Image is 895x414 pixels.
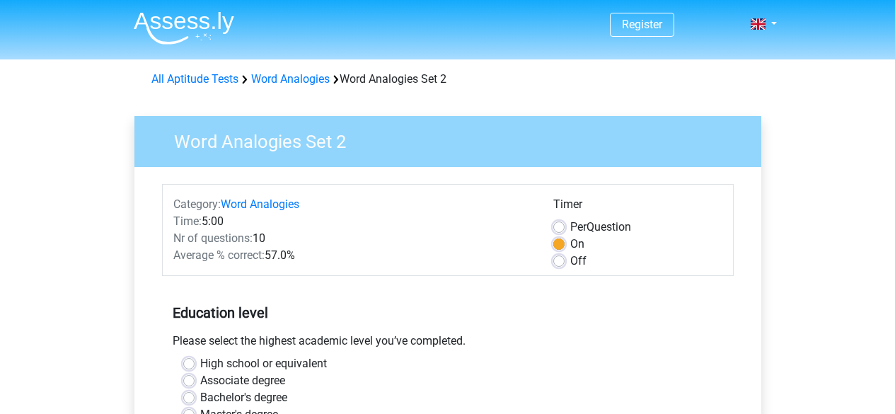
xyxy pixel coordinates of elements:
[200,389,287,406] label: Bachelor's degree
[146,71,750,88] div: Word Analogies Set 2
[570,220,587,234] span: Per
[221,197,299,211] a: Word Analogies
[570,236,584,253] label: On
[200,355,327,372] label: High school or equivalent
[134,11,234,45] img: Assessly
[163,247,543,264] div: 57.0%
[251,72,330,86] a: Word Analogies
[553,196,722,219] div: Timer
[200,372,285,389] label: Associate degree
[622,18,662,31] a: Register
[570,253,587,270] label: Off
[173,299,723,327] h5: Education level
[173,197,221,211] span: Category:
[162,333,734,355] div: Please select the highest academic level you’ve completed.
[163,213,543,230] div: 5:00
[570,219,631,236] label: Question
[163,230,543,247] div: 10
[173,248,265,262] span: Average % correct:
[173,214,202,228] span: Time:
[151,72,238,86] a: All Aptitude Tests
[173,231,253,245] span: Nr of questions:
[157,125,751,153] h3: Word Analogies Set 2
